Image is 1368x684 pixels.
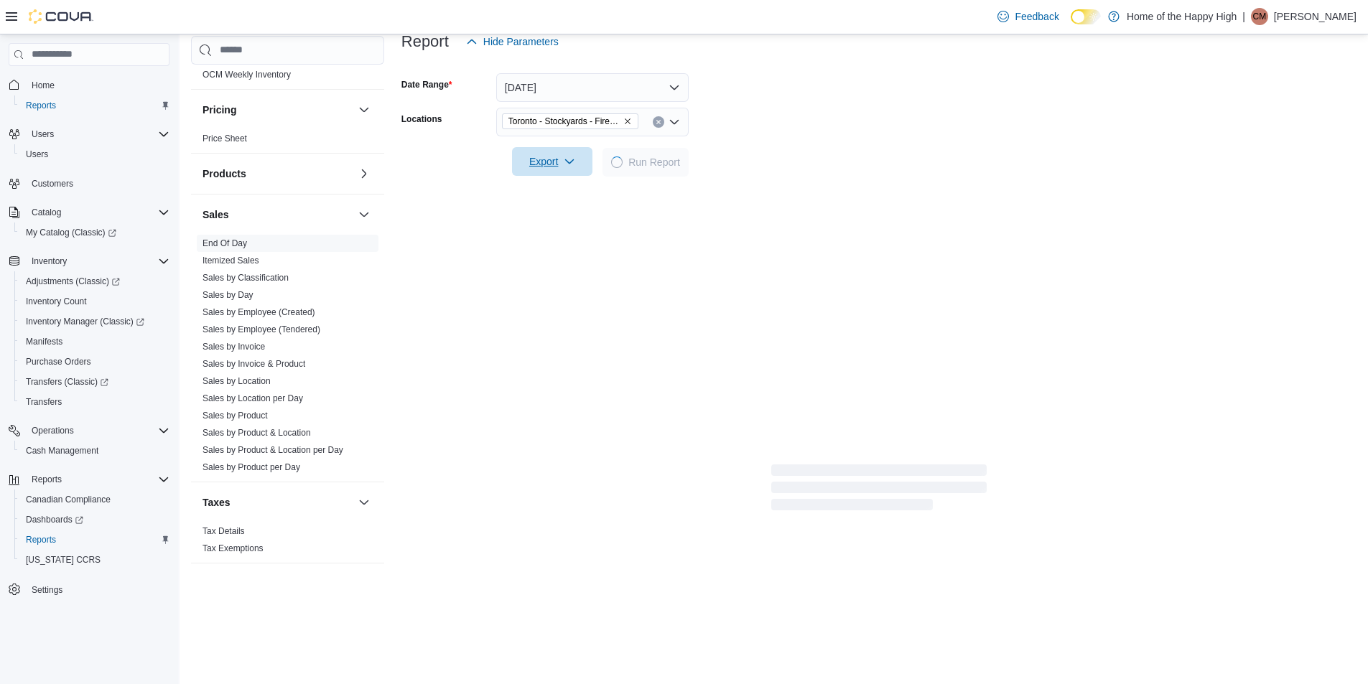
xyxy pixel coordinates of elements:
[26,356,91,367] span: Purchase Orders
[355,165,373,182] button: Products
[203,70,291,80] a: OCM Weekly Inventory
[20,97,169,114] span: Reports
[26,204,169,221] span: Catalog
[20,373,114,390] a: Transfers (Classic)
[20,551,106,568] a: [US_STATE] CCRS
[14,95,175,116] button: Reports
[203,462,300,473] span: Sales by Product per Day
[355,206,373,223] button: Sales
[3,421,175,441] button: Operations
[460,27,564,56] button: Hide Parameters
[9,69,169,637] nav: Complex example
[20,551,169,568] span: Washington CCRS
[628,155,680,169] span: Run Report
[1071,9,1101,24] input: Dark Mode
[508,114,620,128] span: Toronto - Stockyards - Fire & Flower
[14,291,175,311] button: Inventory Count
[203,444,343,456] span: Sales by Product & Location per Day
[20,333,68,350] a: Manifests
[1251,8,1268,25] div: Cindy Ma
[203,410,268,421] span: Sales by Product
[32,584,62,596] span: Settings
[203,341,265,352] span: Sales by Invoice
[3,469,175,489] button: Reports
[3,124,175,144] button: Users
[20,531,169,548] span: Reports
[26,445,98,456] span: Cash Management
[20,273,126,290] a: Adjustments (Classic)
[203,324,320,334] a: Sales by Employee (Tendered)
[203,167,353,181] button: Products
[3,202,175,222] button: Catalog
[203,273,289,283] a: Sales by Classification
[26,77,60,94] a: Home
[26,296,87,307] span: Inventory Count
[26,422,80,439] button: Operations
[203,393,303,403] a: Sales by Location per Day
[401,79,452,90] label: Date Range
[191,523,384,563] div: Taxes
[203,255,259,266] span: Itemized Sales
[992,2,1064,31] a: Feedback
[20,491,169,508] span: Canadian Compliance
[20,146,54,163] a: Users
[502,113,638,129] span: Toronto - Stockyards - Fire & Flower
[191,66,384,89] div: OCM
[20,313,150,330] a: Inventory Manager (Classic)
[26,175,79,192] a: Customers
[14,144,175,164] button: Users
[1253,8,1267,25] span: CM
[610,155,624,169] span: Loading
[203,543,264,554] span: Tax Exemptions
[203,238,247,248] a: End Of Day
[14,311,175,332] a: Inventory Manager (Classic)
[203,103,236,117] h3: Pricing
[20,333,169,350] span: Manifests
[26,336,62,347] span: Manifests
[14,489,175,510] button: Canadian Compliance
[26,494,111,505] span: Canadian Compliance
[20,393,68,411] a: Transfers
[20,393,169,411] span: Transfers
[203,376,271,386] a: Sales by Location
[26,396,62,408] span: Transfers
[203,103,353,117] button: Pricing
[20,293,169,310] span: Inventory Count
[20,273,169,290] span: Adjustments (Classic)
[26,76,169,94] span: Home
[26,149,48,160] span: Users
[203,342,265,352] a: Sales by Invoice
[203,358,305,370] span: Sales by Invoice & Product
[26,471,68,488] button: Reports
[203,306,315,318] span: Sales by Employee (Created)
[653,116,664,128] button: Clear input
[496,73,689,102] button: [DATE]
[26,534,56,545] span: Reports
[26,514,83,525] span: Dashboards
[26,126,60,143] button: Users
[14,222,175,243] a: My Catalog (Classic)
[401,113,442,125] label: Locations
[20,353,97,370] a: Purchase Orders
[26,554,101,566] span: [US_STATE] CCRS
[14,441,175,461] button: Cash Management
[203,290,253,300] a: Sales by Day
[1015,9,1058,24] span: Feedback
[203,272,289,284] span: Sales by Classification
[20,353,169,370] span: Purchase Orders
[355,494,373,511] button: Taxes
[20,531,62,548] a: Reports
[26,376,108,388] span: Transfers (Classic)
[14,372,175,392] a: Transfers (Classic)
[203,427,311,439] span: Sales by Product & Location
[203,359,305,369] a: Sales by Invoice & Product
[14,352,175,372] button: Purchase Orders
[32,178,73,189] span: Customers
[203,238,247,249] span: End Of Day
[203,428,311,438] a: Sales by Product & Location
[32,425,74,436] span: Operations
[203,543,264,553] a: Tax Exemptions
[32,80,55,91] span: Home
[3,251,175,271] button: Inventory
[26,422,169,439] span: Operations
